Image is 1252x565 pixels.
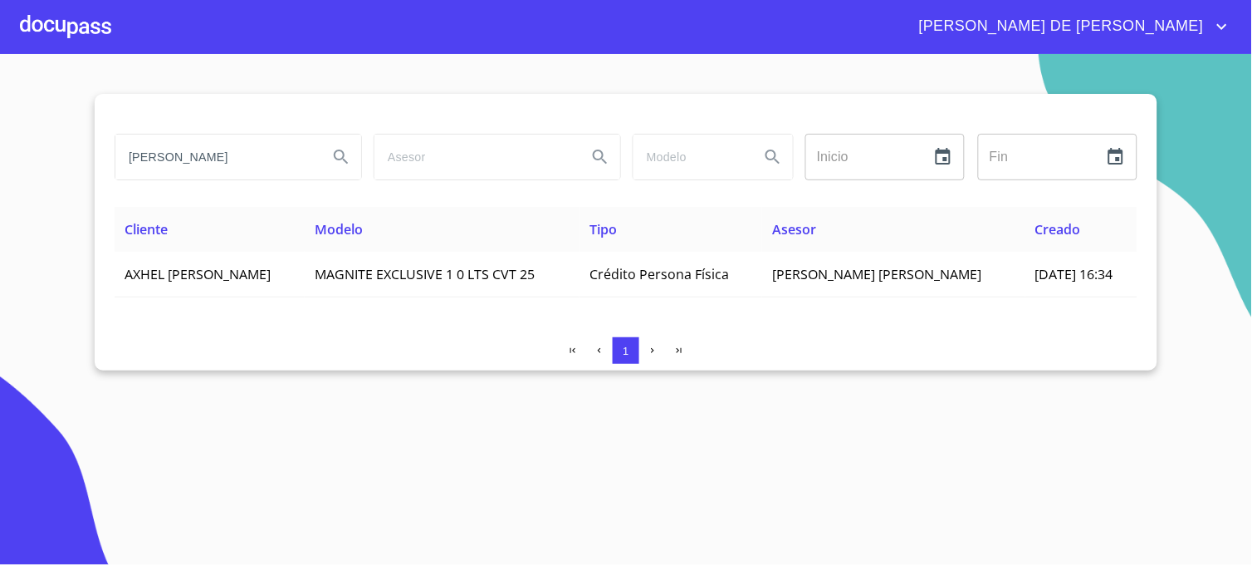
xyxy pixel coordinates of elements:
span: Cliente [125,220,168,238]
span: 1 [623,345,628,357]
span: [PERSON_NAME] [PERSON_NAME] [772,265,981,283]
button: Search [580,137,620,177]
span: Creado [1035,220,1081,238]
span: [PERSON_NAME] DE [PERSON_NAME] [907,13,1212,40]
input: search [374,135,574,179]
span: Tipo [589,220,617,238]
button: Search [753,137,793,177]
span: Modelo [315,220,363,238]
input: search [115,135,315,179]
span: Asesor [772,220,816,238]
button: 1 [613,337,639,364]
span: [DATE] 16:34 [1035,265,1113,283]
span: MAGNITE EXCLUSIVE 1 0 LTS CVT 25 [315,265,535,283]
span: Crédito Persona Física [589,265,729,283]
button: Search [321,137,361,177]
span: AXHEL [PERSON_NAME] [125,265,271,283]
button: account of current user [907,13,1232,40]
input: search [633,135,746,179]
